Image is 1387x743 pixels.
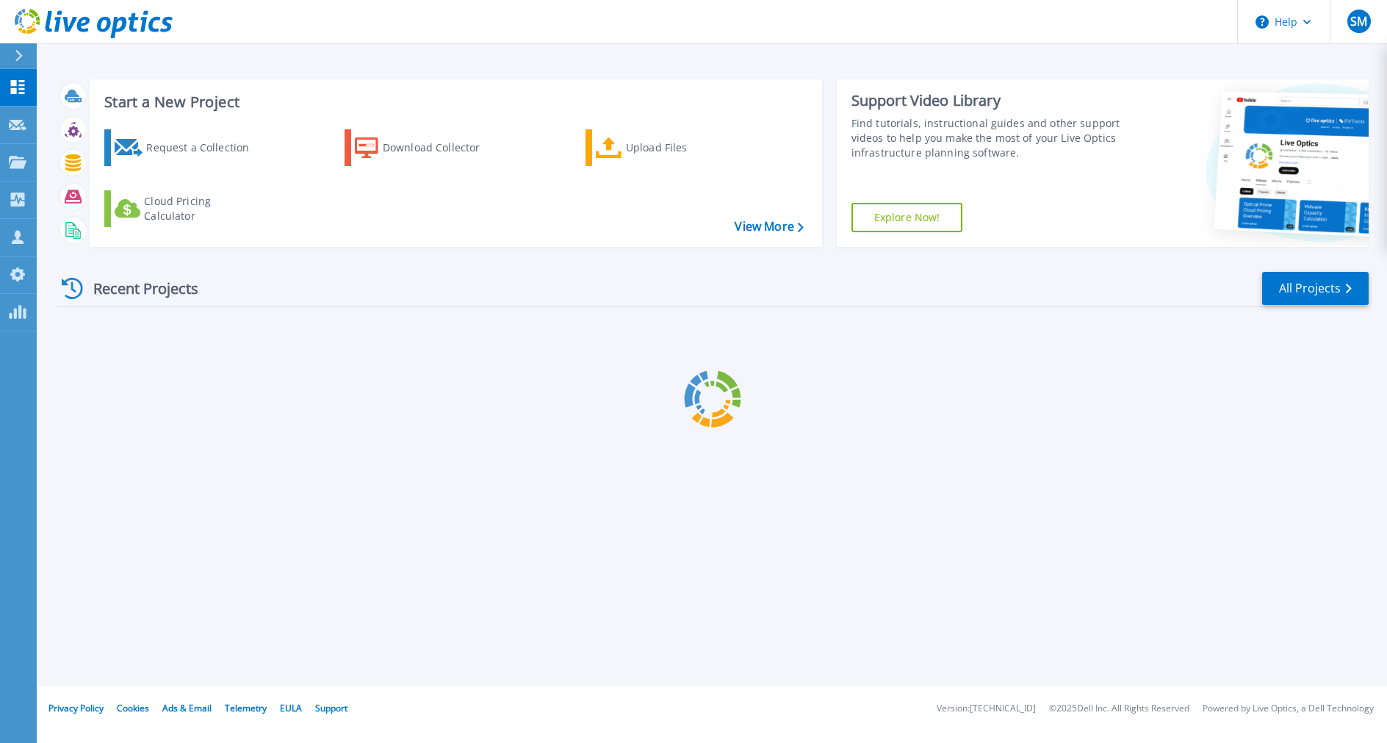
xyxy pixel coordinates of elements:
[104,94,803,110] h3: Start a New Project
[383,133,500,162] div: Download Collector
[626,133,743,162] div: Upload Files
[57,270,218,306] div: Recent Projects
[851,116,1123,160] div: Find tutorials, instructional guides and other support videos to help you make the most of your L...
[225,702,267,714] a: Telemetry
[1203,704,1374,714] li: Powered by Live Optics, a Dell Technology
[851,203,963,232] a: Explore Now!
[345,129,508,166] a: Download Collector
[162,702,212,714] a: Ads & Email
[146,133,264,162] div: Request a Collection
[937,704,1036,714] li: Version: [TECHNICAL_ID]
[586,129,749,166] a: Upload Files
[144,194,262,223] div: Cloud Pricing Calculator
[280,702,302,714] a: EULA
[117,702,149,714] a: Cookies
[48,702,104,714] a: Privacy Policy
[735,220,803,234] a: View More
[315,702,347,714] a: Support
[1262,272,1369,305] a: All Projects
[104,129,268,166] a: Request a Collection
[851,91,1123,110] div: Support Video Library
[1350,15,1367,27] span: SM
[1049,704,1189,714] li: © 2025 Dell Inc. All Rights Reserved
[104,190,268,227] a: Cloud Pricing Calculator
